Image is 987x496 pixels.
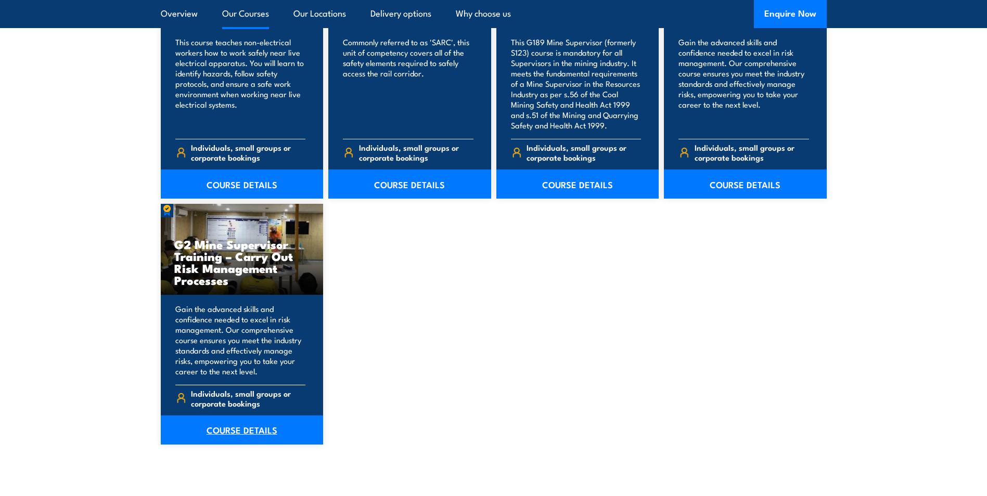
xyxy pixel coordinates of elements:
a: COURSE DETAILS [161,169,324,199]
h3: G2 Mine Supervisor Training – Carry Out Risk Management Processes [174,238,310,286]
a: COURSE DETAILS [161,415,324,445]
span: Individuals, small groups or corporate bookings [359,142,473,162]
span: Individuals, small groups or corporate bookings [695,142,809,162]
span: Individuals, small groups or corporate bookings [191,142,305,162]
p: Commonly referred to as 'SARC', this unit of competency covers all of the safety elements require... [343,37,473,130]
a: COURSE DETAILS [496,169,659,199]
a: COURSE DETAILS [328,169,491,199]
p: Gain the advanced skills and confidence needed to excel in risk management. Our comprehensive cou... [175,304,306,376]
span: Individuals, small groups or corporate bookings [527,142,641,162]
span: Individuals, small groups or corporate bookings [191,388,305,408]
p: This course teaches non-electrical workers how to work safely near live electrical apparatus. You... [175,37,306,130]
a: COURSE DETAILS [664,169,827,199]
p: Gain the advanced skills and confidence needed to excel in risk management. Our comprehensive cou... [678,37,809,130]
p: This G189 Mine Supervisor (formerly S123) course is mandatory for all Supervisors in the mining i... [511,37,642,130]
